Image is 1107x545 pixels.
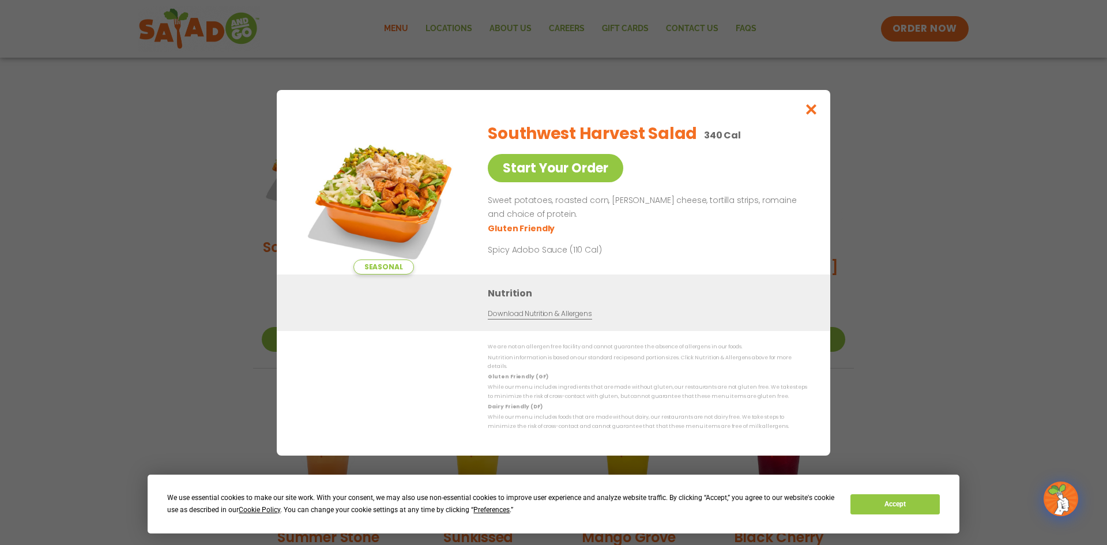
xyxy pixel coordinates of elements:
[488,154,623,182] a: Start Your Order
[488,122,697,146] h2: Southwest Harvest Salad
[488,373,548,380] strong: Gluten Friendly (GF)
[488,194,803,221] p: Sweet potatoes, roasted corn, [PERSON_NAME] cheese, tortilla strips, romaine and choice of protein.
[239,506,280,514] span: Cookie Policy
[488,309,592,320] a: Download Nutrition & Allergens
[488,413,807,431] p: While our menu includes foods that are made without dairy, our restaurants are not dairy free. We...
[488,403,542,410] strong: Dairy Friendly (DF)
[488,243,701,255] p: Spicy Adobo Sauce (110 Cal)
[704,128,741,142] p: 340 Cal
[488,353,807,371] p: Nutrition information is based on our standard recipes and portion sizes. Click Nutrition & Aller...
[793,90,830,129] button: Close modal
[353,260,414,275] span: Seasonal
[303,113,464,275] img: Featured product photo for Southwest Harvest Salad
[148,475,959,533] div: Cookie Consent Prompt
[1045,483,1077,515] img: wpChatIcon
[488,343,807,351] p: We are not an allergen free facility and cannot guarantee the absence of allergens in our foods.
[473,506,510,514] span: Preferences
[488,286,813,300] h3: Nutrition
[167,492,837,516] div: We use essential cookies to make our site work. With your consent, we may also use non-essential ...
[850,494,939,514] button: Accept
[488,222,556,234] li: Gluten Friendly
[488,383,807,401] p: While our menu includes ingredients that are made without gluten, our restaurants are not gluten ...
